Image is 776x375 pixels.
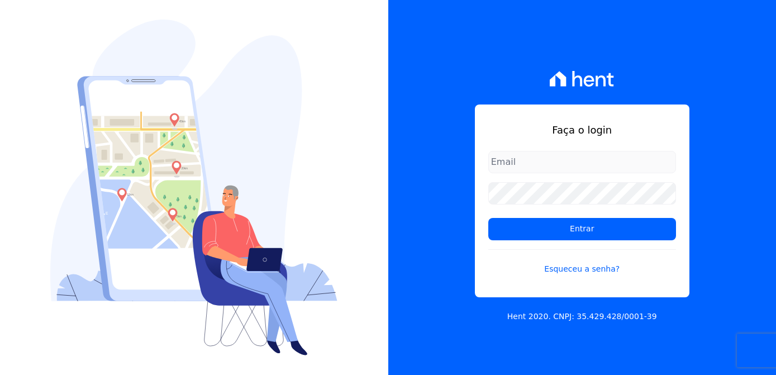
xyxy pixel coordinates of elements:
input: Email [488,151,676,173]
p: Hent 2020. CNPJ: 35.429.428/0001-39 [507,311,657,322]
img: Login [50,20,337,355]
a: Esqueceu a senha? [488,249,676,275]
input: Entrar [488,218,676,240]
h1: Faça o login [488,122,676,137]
